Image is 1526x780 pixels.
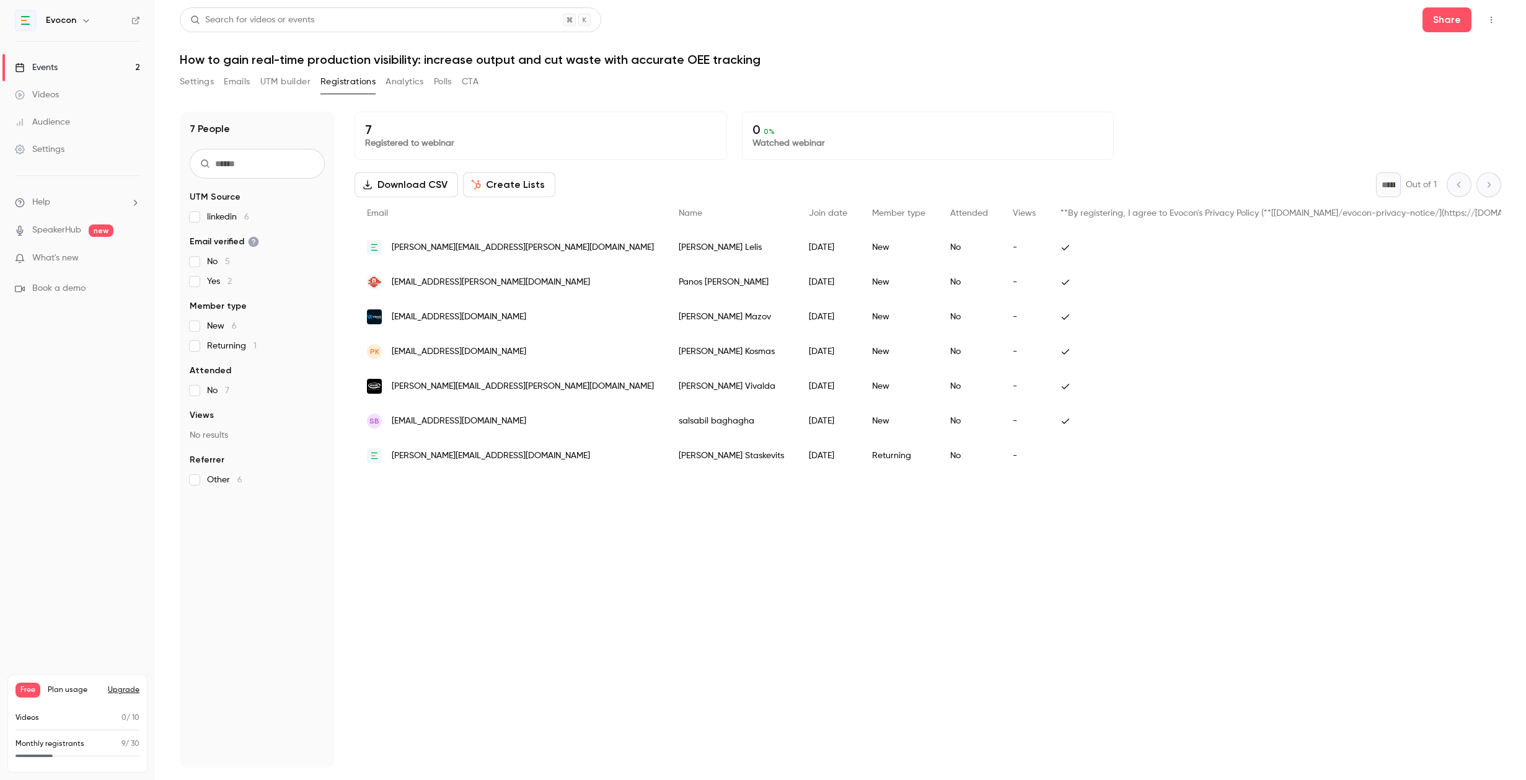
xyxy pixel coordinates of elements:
[225,257,230,266] span: 5
[796,404,860,438] div: [DATE]
[872,209,925,218] span: Member type
[938,369,1000,404] div: No
[796,230,860,265] div: [DATE]
[15,683,40,698] span: Free
[809,209,847,218] span: Join date
[392,276,590,289] span: [EMAIL_ADDRESS][PERSON_NAME][DOMAIN_NAME]
[180,72,214,92] button: Settings
[121,740,125,748] span: 9
[190,454,224,466] span: Referrer
[1000,230,1048,265] div: -
[190,122,230,136] h1: 7 People
[386,72,424,92] button: Analytics
[367,209,388,218] span: Email
[367,309,382,324] img: viravix.com
[46,14,76,27] h6: Evocon
[796,334,860,369] div: [DATE]
[796,265,860,299] div: [DATE]
[365,122,717,137] p: 7
[190,14,314,27] div: Search for videos or events
[32,224,81,237] a: SpeakerHub
[796,299,860,334] div: [DATE]
[434,72,452,92] button: Polls
[15,61,58,74] div: Events
[392,345,526,358] span: [EMAIL_ADDRESS][DOMAIN_NAME]
[1000,334,1048,369] div: -
[244,213,249,221] span: 6
[463,172,555,197] button: Create Lists
[1000,369,1048,404] div: -
[365,137,717,149] p: Registered to webinar
[108,685,139,695] button: Upgrade
[121,714,126,722] span: 0
[224,72,250,92] button: Emails
[462,72,479,92] button: CTA
[1406,179,1437,191] p: Out of 1
[32,196,50,209] span: Help
[121,712,139,724] p: / 10
[370,346,379,357] span: PK
[392,450,590,463] span: [PERSON_NAME][EMAIL_ADDRESS][DOMAIN_NAME]
[367,448,382,463] img: evocon.com
[15,11,35,30] img: Evocon
[15,143,64,156] div: Settings
[227,277,232,286] span: 2
[679,209,702,218] span: Name
[207,340,257,352] span: Returning
[190,409,214,422] span: Views
[938,299,1000,334] div: No
[15,116,70,128] div: Audience
[367,240,382,255] img: evocon.com
[207,474,242,486] span: Other
[190,191,325,486] section: facet-groups
[860,369,938,404] div: New
[237,476,242,484] span: 6
[666,265,796,299] div: Panos [PERSON_NAME]
[666,369,796,404] div: [PERSON_NAME] Vivalda
[860,230,938,265] div: New
[207,384,229,397] span: No
[260,72,311,92] button: UTM builder
[254,342,257,350] span: 1
[1013,209,1036,218] span: Views
[392,311,526,324] span: [EMAIL_ADDRESS][DOMAIN_NAME]
[666,438,796,473] div: [PERSON_NAME] Staskevits
[190,191,240,203] span: UTM Source
[48,685,100,695] span: Plan usage
[860,334,938,369] div: New
[1000,299,1048,334] div: -
[938,404,1000,438] div: No
[32,252,79,265] span: What's new
[666,334,796,369] div: [PERSON_NAME] Kosmas
[860,265,938,299] div: New
[190,300,247,312] span: Member type
[15,89,59,101] div: Videos
[15,738,84,750] p: Monthly registrants
[752,122,1104,137] p: 0
[666,299,796,334] div: [PERSON_NAME] Mazov
[190,236,259,248] span: Email verified
[1000,265,1048,299] div: -
[125,253,140,264] iframe: Noticeable Trigger
[207,211,249,223] span: linkedin
[392,415,526,428] span: [EMAIL_ADDRESS][DOMAIN_NAME]
[190,429,325,441] p: No results
[796,369,860,404] div: [DATE]
[32,282,86,295] span: Book a demo
[121,738,139,750] p: / 30
[89,224,113,237] span: new
[666,230,796,265] div: [PERSON_NAME] Lelis
[367,275,382,290] img: panagiotopoulos.gr
[392,380,654,393] span: [PERSON_NAME][EMAIL_ADDRESS][PERSON_NAME][DOMAIN_NAME]
[796,438,860,473] div: [DATE]
[15,712,39,724] p: Videos
[752,137,1104,149] p: Watched webinar
[764,127,775,136] span: 0 %
[207,275,232,288] span: Yes
[1000,438,1048,473] div: -
[207,255,230,268] span: No
[938,438,1000,473] div: No
[207,320,237,332] span: New
[392,241,654,254] span: [PERSON_NAME][EMAIL_ADDRESS][PERSON_NAME][DOMAIN_NAME]
[190,365,231,377] span: Attended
